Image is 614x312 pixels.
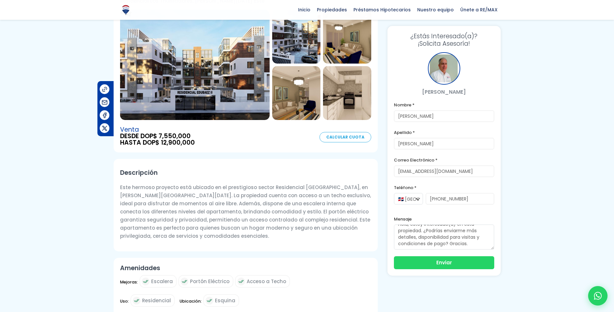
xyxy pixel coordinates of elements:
[394,128,494,137] label: Apellido *
[323,10,371,64] img: Proyecto en Residencial Los Triunfadores
[120,133,195,139] span: DESDE DOP$ 7,550,000
[133,297,140,305] img: check icon
[319,132,371,142] a: Calcular Cuota
[120,278,138,291] span: Mejoras:
[323,66,371,120] img: Proyecto en Residencial Los Triunfadores
[394,88,494,96] p: [PERSON_NAME]
[237,278,245,285] img: check icon
[394,156,494,164] label: Correo Electrónico *
[180,297,202,310] span: Ubicación:
[426,193,494,205] input: 123-456-7890
[120,126,195,133] span: Venta
[394,101,494,109] label: Nombre *
[101,125,108,132] img: Compartir
[428,52,460,85] div: Enrique Perez
[394,184,494,192] label: Teléfono *
[350,5,414,15] span: Préstamos Hipotecarios
[120,165,371,180] h2: Descripción
[120,4,131,16] img: Logo de REMAX
[120,183,371,240] p: Este hermoso proyecto está ubicado en el prestigioso sector Residencial [GEOGRAPHIC_DATA], en [PE...
[272,10,320,64] img: Proyecto en Residencial Los Triunfadores
[151,277,173,285] span: Escalera
[120,264,371,272] h2: Amenidades
[314,5,350,15] span: Propiedades
[101,99,108,106] img: Compartir
[215,296,235,305] span: Esquina
[295,5,314,15] span: Inicio
[414,5,457,15] span: Nuestro equipo
[181,278,188,285] img: check icon
[101,86,108,93] img: Compartir
[190,277,229,285] span: Portón Eléctrico
[394,32,494,40] span: ¿Estás Interesado(a)?
[247,277,286,285] span: Acceso a Techo
[272,66,320,120] img: Proyecto en Residencial Los Triunfadores
[206,297,213,305] img: check icon
[457,5,501,15] span: Únete a RE/MAX
[120,297,129,310] span: Uso:
[101,112,108,119] img: Compartir
[394,224,494,250] textarea: Hola, estoy interesado(a) en esta propiedad. ¿Podrías enviarme más detalles, disponibilidad para ...
[394,215,494,223] label: Mensaje
[394,32,494,47] h3: ¡Solicita Asesoría!
[394,256,494,269] button: Enviar
[142,296,171,305] span: Residencial
[120,10,270,120] img: Proyecto en Residencial Los Triunfadores
[120,139,195,146] span: HASTA DOP$ 12,900,000
[142,278,150,285] img: check icon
